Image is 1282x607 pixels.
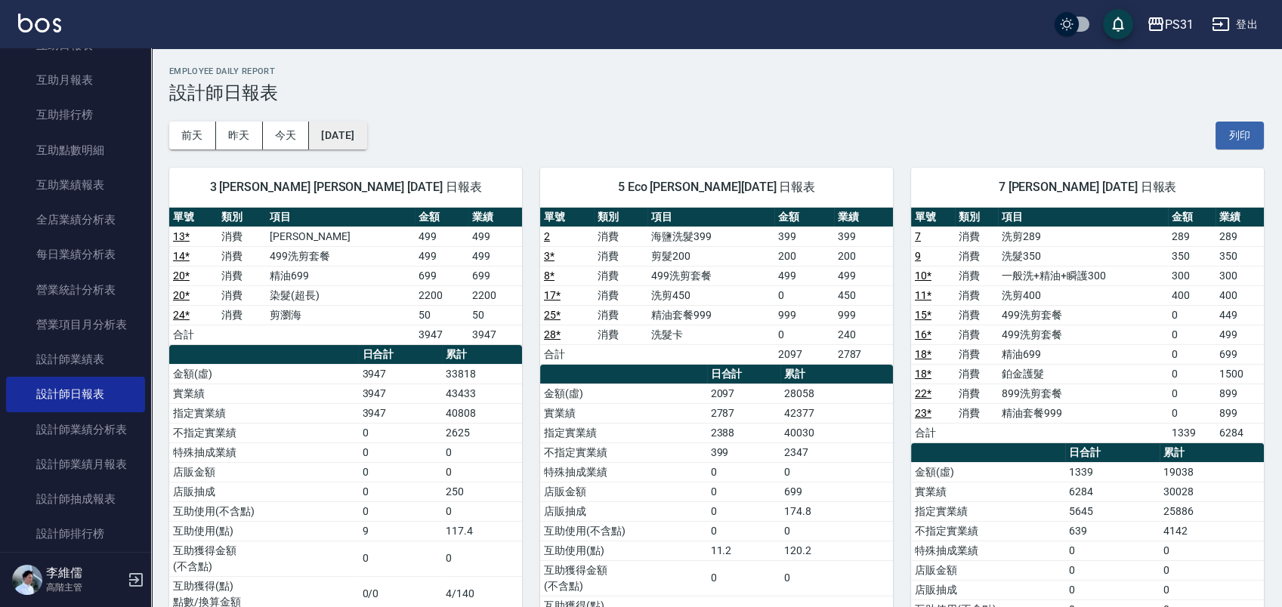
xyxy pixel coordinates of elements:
td: 699 [780,482,893,501]
td: 3947 [358,384,441,403]
img: Person [12,565,42,595]
th: 金額 [1168,208,1216,227]
td: 0 [707,560,780,596]
td: 0 [707,501,780,521]
td: 0 [442,442,522,462]
td: 0 [1168,364,1216,384]
td: 0 [707,482,780,501]
td: 消費 [594,246,647,266]
td: 250 [442,482,522,501]
th: 業績 [468,208,522,227]
td: 2200 [415,285,468,305]
td: 899洗剪套餐 [998,384,1167,403]
td: 消費 [218,266,266,285]
td: 不指定實業績 [911,521,1065,541]
th: 項目 [647,208,774,227]
td: 消費 [218,305,266,325]
td: 300 [1168,266,1216,285]
td: 海鹽洗髮399 [647,226,774,246]
td: 120.2 [780,541,893,560]
td: 40030 [780,423,893,442]
td: 25886 [1160,501,1264,521]
td: 消費 [955,246,999,266]
a: 9 [915,250,921,262]
th: 金額 [415,208,468,227]
td: 金額(虛) [540,384,707,403]
td: 0 [1065,580,1159,599]
td: 2625 [442,423,522,442]
p: 高階主管 [46,581,123,594]
td: 1339 [1065,462,1159,482]
td: 240 [834,325,893,344]
td: 0 [774,325,833,344]
td: 鉑金護髮 [998,364,1167,384]
td: 洗剪400 [998,285,1167,305]
td: 合計 [911,423,955,442]
td: 指定實業績 [169,403,358,423]
a: 7 [915,230,921,242]
td: 289 [1168,226,1216,246]
td: [PERSON_NAME] [266,226,415,246]
td: 消費 [955,344,999,364]
th: 累計 [442,345,522,365]
td: 0 [442,501,522,521]
td: 0 [1160,580,1264,599]
button: 前天 [169,122,216,149]
td: 50 [415,305,468,325]
button: [DATE] [309,122,366,149]
table: a dense table [540,208,893,365]
span: 3 [PERSON_NAME] [PERSON_NAME] [DATE] 日報表 [187,180,504,195]
td: 精油套餐999 [647,305,774,325]
td: 0 [780,521,893,541]
td: 4142 [1160,521,1264,541]
td: 400 [1168,285,1216,305]
td: 0 [1160,541,1264,560]
td: 399 [774,226,833,246]
td: 互助使用(不含點) [169,501,358,521]
td: 特殊抽成業績 [911,541,1065,560]
a: 設計師抽成報表 [6,482,145,516]
td: 指定實業績 [540,423,707,442]
td: 0 [358,501,441,521]
td: 999 [774,305,833,325]
th: 類別 [955,208,999,227]
td: 店販金額 [540,482,707,501]
td: 499 [1216,325,1264,344]
td: 店販抽成 [169,482,358,501]
td: 消費 [955,325,999,344]
a: 互助點數明細 [6,133,145,168]
td: 0 [358,462,441,482]
td: 0 [1168,384,1216,403]
td: 0 [1168,403,1216,423]
a: 設計師業績月報表 [6,447,145,482]
td: 3947 [358,364,441,384]
td: 449 [1216,305,1264,325]
th: 類別 [594,208,647,227]
td: 6284 [1065,482,1159,501]
td: 剪髮200 [647,246,774,266]
th: 金額 [774,208,833,227]
td: 消費 [955,305,999,325]
td: 店販金額 [911,560,1065,580]
td: 19038 [1160,462,1264,482]
a: 互助業績報表 [6,168,145,202]
td: 互助使用(點) [169,521,358,541]
table: a dense table [911,208,1264,443]
td: 699 [1216,344,1264,364]
td: 洗髮卡 [647,325,774,344]
td: 999 [834,305,893,325]
div: PS31 [1165,15,1194,34]
td: 0 [707,462,780,482]
td: 2388 [707,423,780,442]
td: 消費 [594,226,647,246]
button: 列印 [1216,122,1264,149]
th: 日合計 [1065,443,1159,463]
td: 0 [1168,305,1216,325]
td: 消費 [594,285,647,305]
span: 7 [PERSON_NAME] [DATE] 日報表 [929,180,1246,195]
td: 499 [468,226,522,246]
td: 0 [442,462,522,482]
td: 店販抽成 [911,580,1065,599]
td: 499 [468,246,522,266]
td: 450 [834,285,893,305]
